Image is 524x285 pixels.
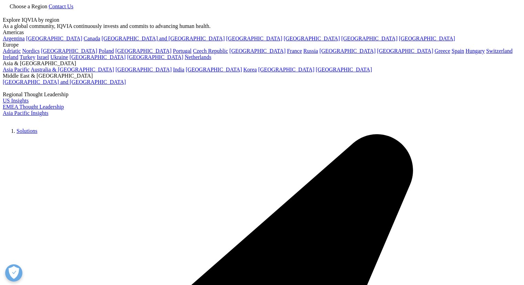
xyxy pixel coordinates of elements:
[3,23,521,29] div: As a global community, IQVIA continuously invests and commits to advancing human health.
[3,60,521,67] div: Asia & [GEOGRAPHIC_DATA]
[229,48,286,54] a: [GEOGRAPHIC_DATA]
[434,48,450,54] a: Greece
[3,73,521,79] div: Middle East & [GEOGRAPHIC_DATA]
[452,48,464,54] a: Spain
[304,48,318,54] a: Russia
[186,67,242,72] a: [GEOGRAPHIC_DATA]
[22,48,40,54] a: Nordics
[37,54,49,60] a: Israel
[316,67,372,72] a: [GEOGRAPHIC_DATA]
[193,48,228,54] a: Czech Republic
[3,17,521,23] div: Explore IQVIA by region
[185,54,211,60] a: Netherlands
[3,110,48,116] a: Asia Pacific Insights
[3,54,18,60] a: Ireland
[102,36,225,41] a: [GEOGRAPHIC_DATA] and [GEOGRAPHIC_DATA]
[3,36,25,41] a: Argentina
[173,67,184,72] a: India
[3,67,30,72] a: Asia Pacific
[115,48,172,54] a: [GEOGRAPHIC_DATA]
[17,128,37,134] a: Solutions
[115,67,172,72] a: [GEOGRAPHIC_DATA]
[243,67,257,72] a: Korea
[486,48,512,54] a: Switzerland
[3,29,521,36] div: Americas
[84,36,100,41] a: Canada
[399,36,455,41] a: [GEOGRAPHIC_DATA]
[127,54,183,60] a: [GEOGRAPHIC_DATA]
[226,36,282,41] a: [GEOGRAPHIC_DATA]
[173,48,192,54] a: Portugal
[258,67,314,72] a: [GEOGRAPHIC_DATA]
[3,91,521,98] div: Regional Thought Leadership
[3,98,29,104] a: US Insights
[10,3,47,9] span: Choose a Region
[20,54,35,60] a: Turkey
[70,54,126,60] a: [GEOGRAPHIC_DATA]
[99,48,114,54] a: Poland
[465,48,485,54] a: Hungary
[341,36,398,41] a: [GEOGRAPHIC_DATA]
[26,36,82,41] a: [GEOGRAPHIC_DATA]
[50,54,68,60] a: Ukraine
[3,48,21,54] a: Adriatic
[287,48,302,54] a: France
[319,48,376,54] a: [GEOGRAPHIC_DATA]
[49,3,73,9] a: Contact Us
[284,36,340,41] a: [GEOGRAPHIC_DATA]
[3,104,64,110] a: EMEA Thought Leadership
[31,67,114,72] a: Australia & [GEOGRAPHIC_DATA]
[5,264,22,282] button: Open Preferences
[41,48,97,54] a: [GEOGRAPHIC_DATA]
[3,42,521,48] div: Europe
[3,79,126,85] a: [GEOGRAPHIC_DATA] and [GEOGRAPHIC_DATA]
[377,48,433,54] a: [GEOGRAPHIC_DATA]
